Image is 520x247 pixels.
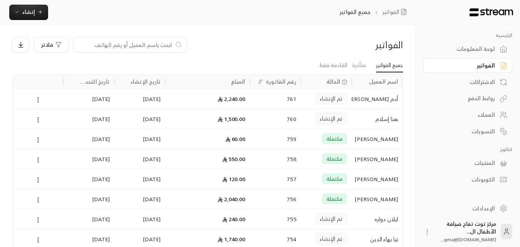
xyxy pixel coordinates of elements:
div: 550.00 [170,149,246,169]
nav: breadcrumb [339,8,410,16]
div: روابط الدفع [433,94,495,102]
a: الفواتير [382,8,410,16]
div: 1,500.00 [170,109,246,129]
input: ابحث باسم العميل أو رقم الهاتف [78,40,172,49]
div: [DATE] [119,169,161,189]
a: روابط الدفع [423,91,512,106]
span: مكتملة [326,175,343,183]
div: [DATE] [119,109,161,129]
div: الاشتراكات [433,78,495,86]
div: 120.00 [170,169,246,189]
div: أدم [PERSON_NAME] [356,89,398,109]
div: 760 [255,109,296,129]
div: 60.00 [170,129,246,149]
div: العملاء [433,111,495,119]
a: الإعدادات [423,201,512,216]
div: [DATE] [68,189,110,209]
div: [PERSON_NAME] [356,129,398,149]
div: 757 [255,169,296,189]
span: مكتملة [326,135,343,143]
div: الإعدادات [433,205,495,212]
span: تم الإنشاء [320,215,342,223]
a: لوحة المعلومات [423,42,512,57]
div: التسويات [433,128,495,135]
div: الفواتير [433,62,495,69]
div: 758 [255,149,296,169]
div: [DATE] [68,89,110,109]
span: تم الإنشاء [320,95,342,102]
div: لوحة المعلومات [433,45,495,53]
div: المبلغ [231,77,246,86]
div: هنا إسلام [356,109,398,129]
div: 756 [255,189,296,209]
span: الحالة [326,77,341,86]
span: تم الإنشاء [320,115,342,123]
a: القادمة فقط [319,59,347,72]
button: فلاتر [34,37,69,52]
div: 755 [255,209,296,229]
div: [DATE] [68,209,110,229]
a: جميع الفواتير [376,59,403,72]
div: [DATE] [68,109,110,129]
div: [PERSON_NAME] [356,149,398,169]
div: [DATE] [119,89,161,109]
div: [PERSON_NAME] [356,169,398,189]
div: تاريخ الإنشاء [130,77,161,86]
span: تم الإنشاء [320,235,342,243]
span: مكتملة [326,195,343,203]
a: المنتجات [423,156,512,171]
a: الاشتراكات [423,74,512,89]
div: تاريخ التحديث [78,77,110,86]
span: فلاتر [41,42,53,47]
div: [DATE] [68,149,110,169]
div: 759 [255,129,296,149]
button: Sort [256,77,265,86]
div: 240.00 [170,209,246,229]
div: [DATE] [119,129,161,149]
div: المنتجات [433,159,495,167]
a: متأخرة [352,59,366,72]
div: [DATE] [119,149,161,169]
div: [DATE] [68,169,110,189]
div: الكوبونات [433,176,495,183]
span: إنشاء [22,7,35,17]
div: مركز توت تفاح ضيافة الأطفال ال... [436,220,496,243]
a: الكوبونات [423,172,512,187]
div: 2,240.00 [170,89,246,109]
p: كتالوج [423,146,512,153]
button: إنشاء [9,5,48,20]
a: التسويات [423,124,512,139]
img: Logo [469,8,514,17]
div: 761 [255,89,296,109]
div: 2,040.00 [170,189,246,209]
span: مكتملة [326,155,343,163]
a: الفواتير [423,58,512,73]
a: العملاء [423,108,512,123]
div: [DATE] [119,189,161,209]
div: الفواتير [311,39,403,51]
div: رقم الفاتورة [266,77,296,86]
span: [DOMAIN_NAME]@gma... [441,235,496,244]
div: [DATE] [68,129,110,149]
div: [DATE] [119,209,161,229]
div: اسم العميل [369,77,398,86]
div: [PERSON_NAME] [356,189,398,209]
p: جميع الفواتير [339,8,371,16]
div: ايلان دواره [356,209,398,229]
p: الرئيسية [423,32,512,39]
